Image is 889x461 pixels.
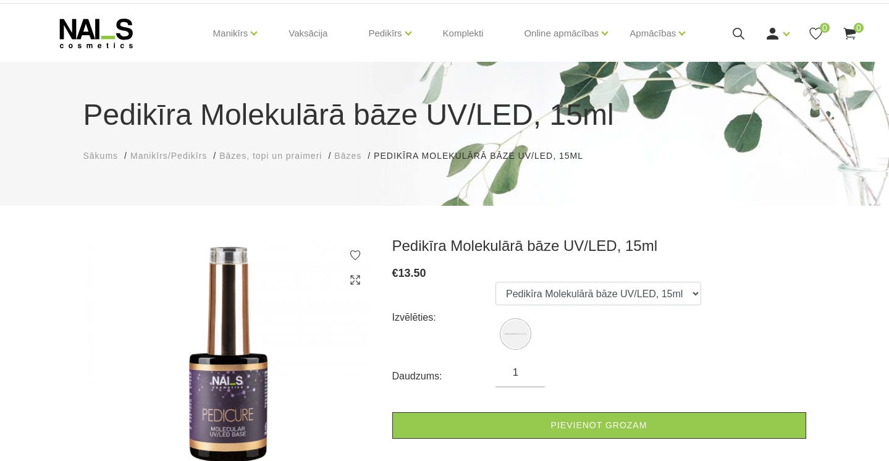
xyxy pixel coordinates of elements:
[213,9,248,58] a: Manikīrs
[808,26,824,41] a: 0
[398,267,426,279] span: 13.50
[433,4,494,63] a: Komplekti
[334,150,361,163] a: Bāzes
[842,26,857,41] a: 0
[279,4,337,63] a: Vaksācija
[392,237,806,255] h3: Pedikīra Molekulārā bāze UV/LED, 15ml
[83,93,806,137] h1: Pedikīra Molekulārā bāze UV/LED, 15ml
[219,150,322,163] a: Bāzes, topi un praimeri
[392,412,806,439] a: Pievienot grozam
[130,150,207,163] a: Manikīrs/Pedikīrs
[392,308,496,328] div: Izvēlēties:
[334,151,361,161] span: Bāzes
[630,9,676,58] a: Apmācības
[524,9,599,58] a: Online apmācības
[83,151,119,161] span: Sākums
[219,151,322,161] span: Bāzes, topi un praimeri
[374,150,596,163] li: Pedikīra Molekulārā bāze UV/LED, 15ml
[502,320,529,348] img: Pedikīra Molekulārā bāze UV/LED, 15ml
[83,150,119,163] a: Sākums
[854,23,864,33] span: 0
[368,9,402,58] a: Pedikīrs
[392,267,398,279] span: €
[392,366,496,386] div: Daudzums:
[130,151,207,161] span: Manikīrs/Pedikīrs
[820,23,830,33] span: 0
